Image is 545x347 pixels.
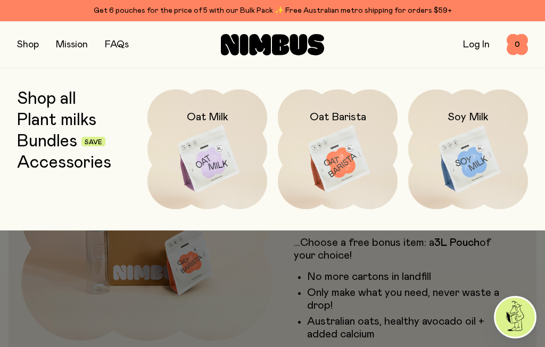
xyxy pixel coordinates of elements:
[17,153,111,172] a: Accessories
[56,40,88,49] a: Mission
[496,298,535,337] img: agent
[105,40,129,49] a: FAQs
[147,89,267,209] a: Oat Milk
[463,40,490,49] a: Log In
[278,89,398,209] a: Oat Barista
[310,111,366,123] h2: Oat Barista
[85,139,102,145] span: Save
[17,111,96,130] a: Plant milks
[408,89,528,209] a: Soy Milk
[17,89,76,109] a: Shop all
[17,132,77,151] a: Bundles
[187,111,228,123] h2: Oat Milk
[448,111,489,123] h2: Soy Milk
[17,4,528,17] div: Get 6 pouches for the price of 5 with our Bulk Pack ✨ Free Australian metro shipping for orders $59+
[507,34,528,55] button: 0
